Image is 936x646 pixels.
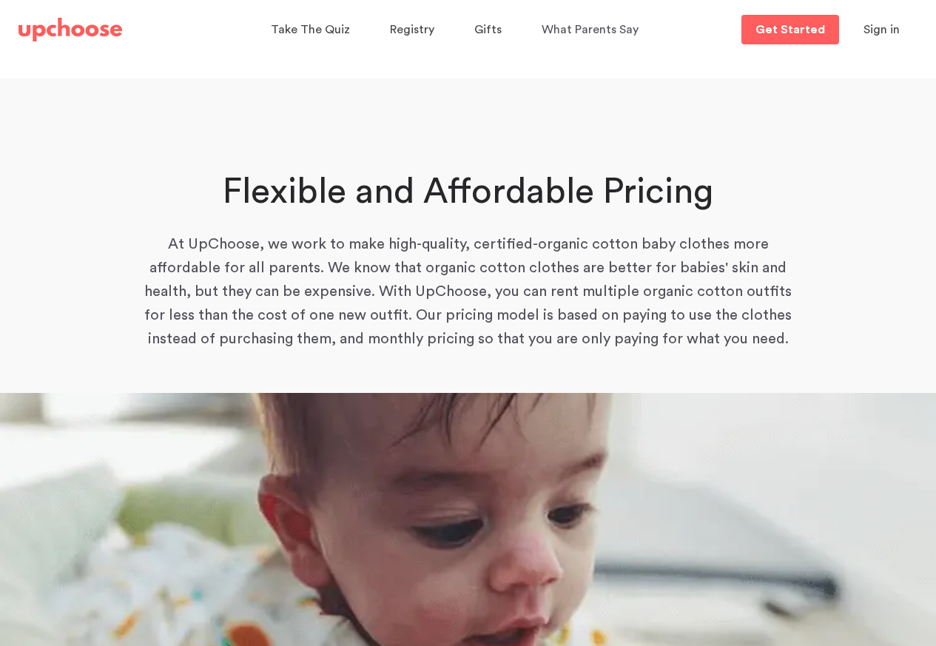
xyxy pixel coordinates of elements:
span: What Parents Say [542,24,639,36]
h1: Flexible and Affordable Pricing [139,169,797,216]
a: Gifts [474,16,506,44]
button: Sign in [845,15,918,44]
a: What Parents Say [542,16,643,44]
a: Get Started [741,15,839,44]
p: Get Started [755,24,825,36]
p: At UpChoose, we work to make high-quality, certified-organic cotton baby clothes more affordable ... [139,232,797,351]
span: Sign in [863,24,900,36]
a: Take The Quiz [271,16,354,44]
span: Gifts [474,24,502,36]
span: Registry [390,24,434,36]
img: UpChoose [18,18,122,41]
a: Registry [390,16,439,44]
span: Take The Quiz [271,24,350,36]
a: UpChoose [18,15,122,45]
